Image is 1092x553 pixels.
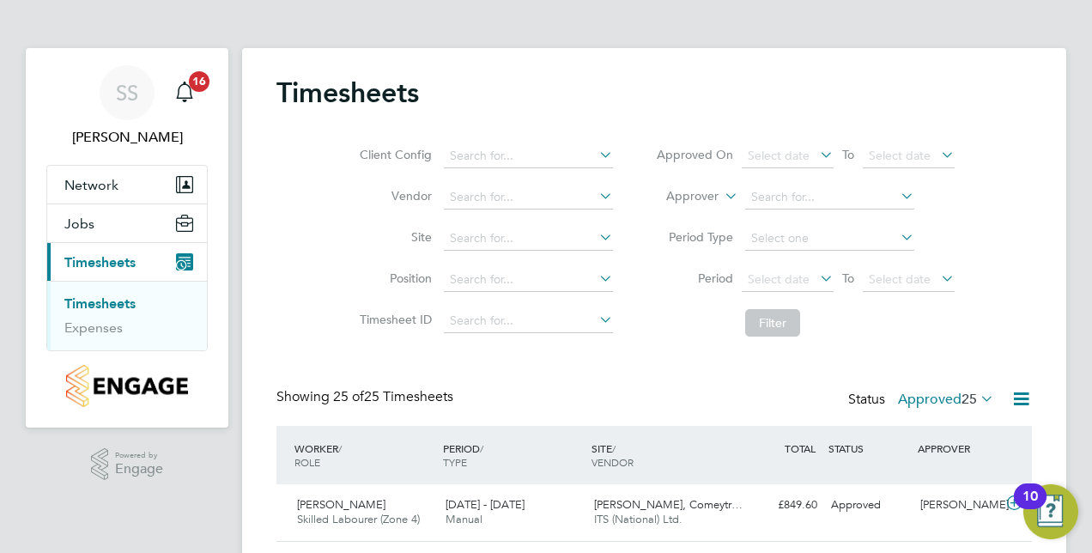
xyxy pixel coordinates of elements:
div: Timesheets [47,281,207,350]
input: Search for... [745,185,914,210]
button: Network [47,166,207,204]
span: Select date [748,148,810,163]
img: countryside-properties-logo-retina.png [66,365,187,407]
label: Client Config [355,147,432,162]
label: Period [656,270,733,286]
input: Search for... [444,309,613,333]
span: ITS (National) Ltd. [594,512,682,526]
input: Search for... [444,227,613,251]
span: Network [64,177,118,193]
div: [PERSON_NAME] [913,491,1003,520]
span: TYPE [443,455,467,469]
a: 16 [167,65,202,120]
span: Engage [115,462,163,477]
input: Search for... [444,144,613,168]
span: 16 [189,71,209,92]
span: Skilled Labourer (Zone 4) [297,512,420,526]
a: Expenses [64,319,123,336]
span: 25 [962,391,977,408]
span: / [480,441,483,455]
input: Select one [745,227,914,251]
span: TOTAL [785,441,816,455]
span: SS [116,82,138,104]
span: / [612,441,616,455]
span: Scott Savage [46,127,208,148]
span: Manual [446,512,482,526]
div: Approved [824,491,913,520]
label: Position [355,270,432,286]
a: Powered byEngage [91,448,164,481]
label: Period Type [656,229,733,245]
label: Approved On [656,147,733,162]
a: Go to home page [46,365,208,407]
span: Jobs [64,216,94,232]
input: Search for... [444,268,613,292]
span: [DATE] - [DATE] [446,497,525,512]
span: VENDOR [591,455,634,469]
div: STATUS [824,433,913,464]
button: Jobs [47,204,207,242]
span: [PERSON_NAME], Comeytr… [594,497,743,512]
span: 25 Timesheets [333,388,453,405]
div: WORKER [290,433,439,477]
input: Search for... [444,185,613,210]
div: £849.60 [735,491,824,520]
label: Vendor [355,188,432,204]
a: SS[PERSON_NAME] [46,65,208,148]
span: [PERSON_NAME] [297,497,385,512]
span: Powered by [115,448,163,463]
span: To [837,267,859,289]
h2: Timesheets [276,76,419,110]
button: Timesheets [47,243,207,281]
div: APPROVER [913,433,1003,464]
span: Timesheets [64,254,136,270]
a: Timesheets [64,295,136,312]
div: Status [848,388,998,412]
span: Select date [748,271,810,287]
label: Timesheet ID [355,312,432,327]
span: To [837,143,859,166]
span: / [338,441,342,455]
div: PERIOD [439,433,587,477]
span: 25 of [333,388,364,405]
nav: Main navigation [26,48,228,428]
button: Open Resource Center, 10 new notifications [1023,484,1078,539]
button: Filter [745,309,800,337]
span: Select date [869,148,931,163]
label: Site [355,229,432,245]
span: ROLE [294,455,320,469]
div: Showing [276,388,457,406]
label: Approved [898,391,994,408]
div: SITE [587,433,736,477]
div: 10 [1022,496,1038,519]
label: Approver [641,188,719,205]
span: Select date [869,271,931,287]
